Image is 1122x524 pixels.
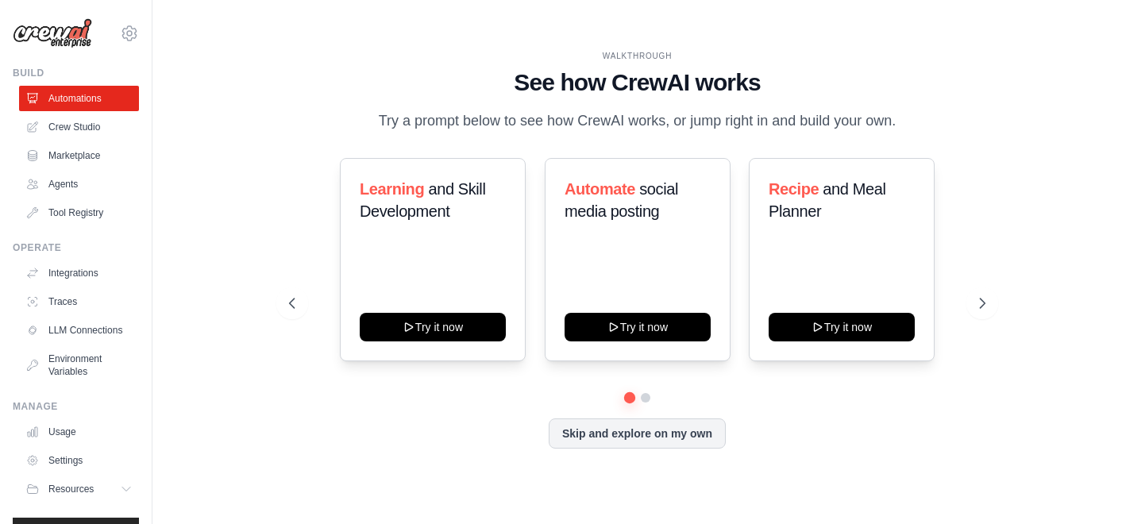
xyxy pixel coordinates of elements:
[371,110,904,133] p: Try a prompt below to see how CrewAI works, or jump right in and build your own.
[360,180,424,198] span: Learning
[13,241,139,254] div: Operate
[19,476,139,502] button: Resources
[549,418,726,449] button: Skip and explore on my own
[13,400,139,413] div: Manage
[769,180,819,198] span: Recipe
[19,346,139,384] a: Environment Variables
[565,180,635,198] span: Automate
[48,483,94,495] span: Resources
[19,419,139,445] a: Usage
[19,260,139,286] a: Integrations
[19,289,139,314] a: Traces
[769,313,915,341] button: Try it now
[13,18,92,48] img: Logo
[769,180,885,220] span: and Meal Planner
[289,50,986,62] div: WALKTHROUGH
[19,448,139,473] a: Settings
[19,143,139,168] a: Marketplace
[19,171,139,197] a: Agents
[289,68,986,97] h1: See how CrewAI works
[565,313,711,341] button: Try it now
[360,180,485,220] span: and Skill Development
[19,114,139,140] a: Crew Studio
[19,86,139,111] a: Automations
[19,200,139,225] a: Tool Registry
[565,180,678,220] span: social media posting
[19,318,139,343] a: LLM Connections
[13,67,139,79] div: Build
[360,313,506,341] button: Try it now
